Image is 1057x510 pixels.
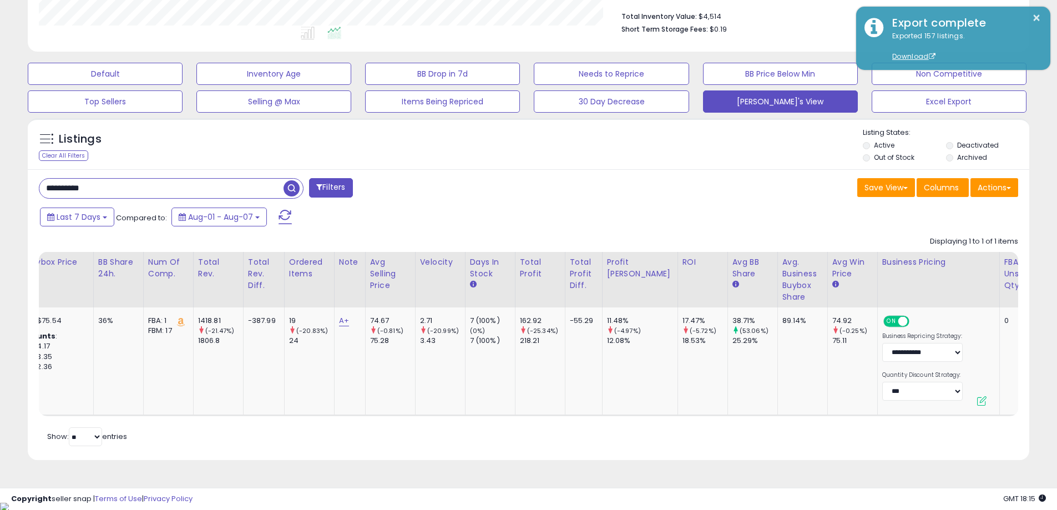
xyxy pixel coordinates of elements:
small: Avg BB Share. [732,280,739,290]
button: Items Being Repriced [365,90,520,113]
div: 19 [289,316,334,326]
div: Exported 157 listings. [884,31,1042,62]
div: Total Profit [520,256,560,280]
h5: Listings [59,132,102,147]
div: 162.92 [520,316,565,326]
span: Aug-01 - Aug-07 [188,211,253,223]
small: (53.06%) [740,326,768,335]
small: (-21.47%) [205,326,234,335]
div: Ordered Items [289,256,330,280]
div: 7 (100%) [470,336,515,346]
div: 25.29% [732,336,777,346]
span: OFF [907,317,925,326]
button: 30 Day Decrease [534,90,689,113]
a: A+ [339,315,349,326]
div: FBM: 17 [148,326,185,336]
a: Terms of Use [95,493,142,504]
div: 75.28 [370,336,415,346]
span: Last 7 Days [57,211,100,223]
button: Excel Export [872,90,1026,113]
div: Velocity [420,256,461,268]
span: $0.19 [710,24,727,34]
div: Note [339,256,361,268]
label: Archived [957,153,987,162]
span: ON [884,317,898,326]
div: Business Pricing [882,256,995,268]
div: Export complete [884,15,1042,31]
div: Days In Stock [470,256,510,280]
div: Avg BB Share [732,256,773,280]
p: Listing States: [863,128,1029,138]
small: (-0.81%) [377,326,403,335]
button: × [1032,11,1041,25]
button: Save View [857,178,915,197]
div: 74.92 [832,316,877,326]
small: Avg Win Price. [832,280,839,290]
div: Displaying 1 to 1 of 1 items [930,236,1018,247]
div: 0 [1004,316,1041,326]
div: 12.08% [607,336,677,346]
div: 2.71 [420,316,465,326]
div: 38.71% [732,316,777,326]
b: Short Term Storage Fees: [621,24,708,34]
small: (-5.72%) [690,326,716,335]
span: Compared to: [116,213,167,223]
span: Columns [924,182,959,193]
strong: Copyright [11,493,52,504]
button: Default [28,63,183,85]
div: Avg. Business Buybox Share [782,256,823,303]
div: BB Share 24h. [98,256,139,280]
div: 75.11 [832,336,877,346]
div: ROI [682,256,723,268]
button: [PERSON_NAME]'s View [703,90,858,113]
button: Aug-01 - Aug-07 [171,208,267,226]
label: Deactivated [957,140,999,150]
div: 36% [98,316,135,326]
div: -387.99 [248,316,276,326]
label: Out of Stock [874,153,914,162]
button: Non Competitive [872,63,1026,85]
label: Active [874,140,894,150]
div: Num of Comp. [148,256,189,280]
button: Actions [970,178,1018,197]
a: Privacy Policy [144,493,193,504]
small: (-0.25%) [839,326,867,335]
small: (-20.99%) [427,326,459,335]
a: Download [892,52,935,61]
div: 11.48% [607,316,677,326]
li: $4,514 [621,9,1010,22]
span: Show: entries [47,431,127,442]
div: FBA: 1 [148,316,185,326]
small: (-20.83%) [296,326,328,335]
b: Total Inventory Value: [621,12,697,21]
div: 24 [289,336,334,346]
div: -55.29 [570,316,594,326]
button: Filters [309,178,352,198]
div: 7 (100%) [470,316,515,326]
div: Profit [PERSON_NAME] [607,256,673,280]
small: (-4.97%) [614,326,641,335]
button: Selling @ Max [196,90,351,113]
button: Last 7 Days [40,208,114,226]
button: Columns [917,178,969,197]
div: 218.21 [520,336,565,346]
div: Avg Selling Price [370,256,411,291]
small: (-25.34%) [527,326,558,335]
div: 1418.81 [198,316,243,326]
small: Days In Stock. [470,280,477,290]
div: Clear All Filters [39,150,88,161]
div: 18.53% [682,336,727,346]
div: seller snap | | [11,494,193,504]
div: 17.47% [682,316,727,326]
button: Needs to Reprice [534,63,689,85]
div: 89.14% [782,316,819,326]
div: Total Rev. [198,256,239,280]
div: FBA Unsellable Qty [1004,256,1045,291]
button: Inventory Age [196,63,351,85]
small: (0%) [470,326,485,335]
div: 1806.8 [198,336,243,346]
div: Total Rev. Diff. [248,256,280,291]
label: Quantity Discount Strategy: [882,371,963,379]
div: 74.67 [370,316,415,326]
button: BB Price Below Min [703,63,858,85]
